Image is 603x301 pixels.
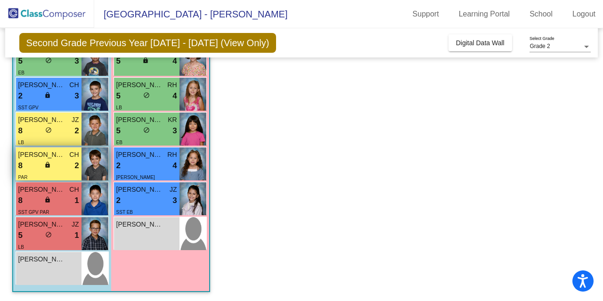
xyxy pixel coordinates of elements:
span: 2 [18,90,23,102]
span: EB [116,140,122,145]
span: lock [44,162,51,168]
span: [PERSON_NAME] [18,220,65,229]
span: do_not_disturb_alt [143,92,150,98]
span: 3 [74,55,79,67]
span: 1 [74,195,79,207]
span: [PERSON_NAME] [116,150,163,160]
span: CH [69,150,79,160]
span: LB [18,140,24,145]
span: Grade 2 [530,43,550,49]
span: SST GPV [18,105,39,110]
span: [PERSON_NAME] [18,115,65,125]
span: [PERSON_NAME] [116,115,163,125]
span: do_not_disturb_alt [45,57,52,64]
span: 3 [74,90,79,102]
span: LB [18,244,24,250]
span: RH [167,150,177,160]
span: 2 [116,160,121,172]
span: SST GPV PAR [18,210,49,215]
span: 5 [116,55,121,67]
span: do_not_disturb_alt [45,127,52,133]
span: 8 [18,195,23,207]
span: 5 [116,90,121,102]
span: lock [44,92,51,98]
span: [PERSON_NAME] [18,185,65,195]
span: [PERSON_NAME] [18,254,65,264]
span: [GEOGRAPHIC_DATA] - [PERSON_NAME] [94,7,287,22]
span: CH [69,80,79,90]
span: 1 [74,229,79,242]
span: 5 [18,55,23,67]
span: RH [167,80,177,90]
span: 4 [172,90,177,102]
span: [PERSON_NAME] [116,80,163,90]
span: 2 [74,160,79,172]
span: do_not_disturb_alt [45,231,52,238]
a: Logout [565,7,603,22]
span: do_not_disturb_alt [143,127,150,133]
span: KR [168,115,177,125]
span: [PERSON_NAME] [116,175,155,180]
span: LB [116,105,122,110]
a: Support [405,7,447,22]
span: 3 [172,125,177,137]
a: Learning Portal [451,7,518,22]
span: 2 [74,125,79,137]
span: lock [44,196,51,203]
span: [PERSON_NAME] [116,220,163,229]
span: [PERSON_NAME] [116,185,163,195]
span: EB [18,70,24,75]
span: 4 [172,160,177,172]
span: SST EB [116,210,133,215]
span: 2 [116,195,121,207]
button: Digital Data Wall [448,34,512,51]
span: lock [142,57,149,64]
span: 8 [18,125,23,137]
span: Second Grade Previous Year [DATE] - [DATE] (View Only) [19,33,277,53]
span: JZ [170,185,177,195]
span: 5 [18,229,23,242]
span: 3 [172,195,177,207]
span: CH [69,185,79,195]
a: School [522,7,560,22]
span: JZ [72,220,79,229]
span: 4 [172,55,177,67]
span: Digital Data Wall [456,39,505,47]
span: [PERSON_NAME] [18,150,65,160]
span: 8 [18,160,23,172]
span: PAR [18,175,28,180]
span: [PERSON_NAME] [18,80,65,90]
span: JZ [72,115,79,125]
span: 5 [116,125,121,137]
